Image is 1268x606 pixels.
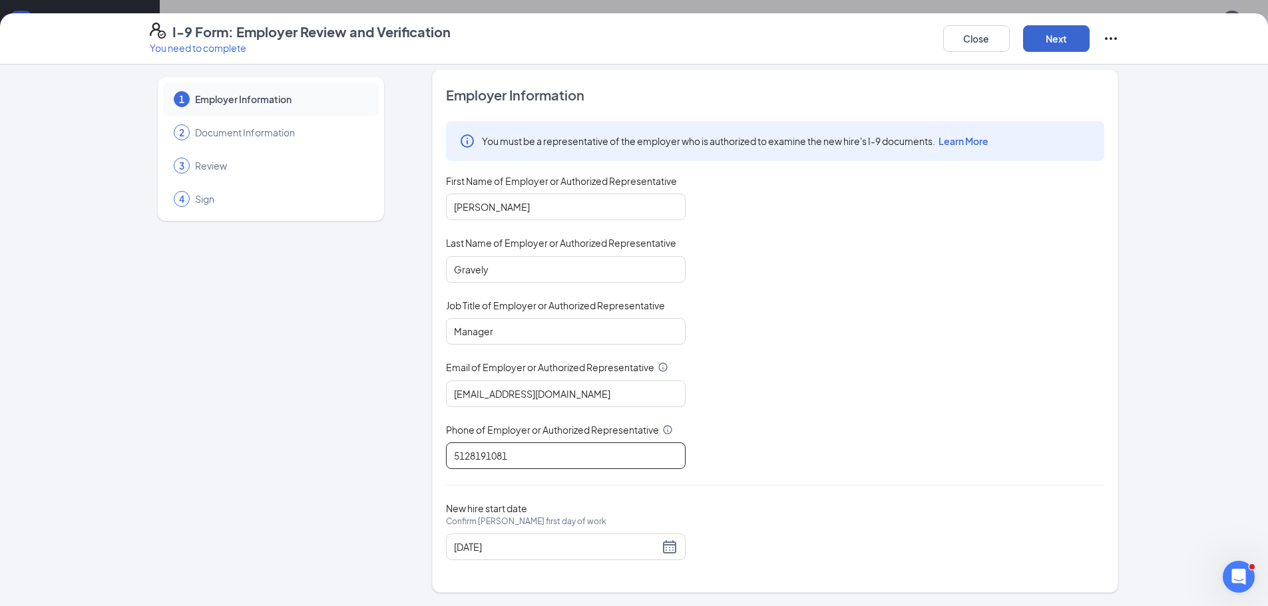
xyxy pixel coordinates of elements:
span: Employer Information [195,92,365,106]
input: 09/01/2025 [454,539,659,554]
svg: FormI9EVerifyIcon [150,23,166,39]
span: Sign [195,192,365,206]
span: Document Information [195,126,365,139]
span: 1 [179,92,184,106]
span: Phone of Employer or Authorized Representative [446,423,659,436]
button: Close [943,25,1010,52]
input: Enter your last name [446,256,686,283]
span: 2 [179,126,184,139]
span: New hire start date [446,502,606,541]
h4: I-9 Form: Employer Review and Verification [172,23,451,41]
span: Learn More [939,135,988,147]
svg: Info [459,133,475,149]
span: Email of Employer or Authorized Representative [446,361,654,374]
a: Learn More [935,135,988,147]
input: Enter job title [446,318,686,345]
span: Last Name of Employer or Authorized Representative [446,236,676,249]
span: First Name of Employer or Authorized Representative [446,174,677,188]
span: 3 [179,159,184,172]
svg: Info [662,424,673,435]
input: Enter your first name [446,194,686,220]
span: Job Title of Employer or Authorized Representative [446,299,665,312]
span: 4 [179,192,184,206]
span: Employer Information [446,86,1104,104]
span: Review [195,159,365,172]
span: You must be a representative of the employer who is authorized to examine the new hire's I-9 docu... [482,134,988,148]
iframe: Intercom live chat [1223,561,1255,593]
span: Confirm [PERSON_NAME] first day of work [446,515,606,528]
button: Next [1023,25,1090,52]
input: 10 digits only, e.g. "1231231234" [446,442,686,469]
svg: Ellipses [1103,31,1119,47]
input: Enter your email address [446,380,686,407]
svg: Info [658,362,668,373]
p: You need to complete [150,41,451,55]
